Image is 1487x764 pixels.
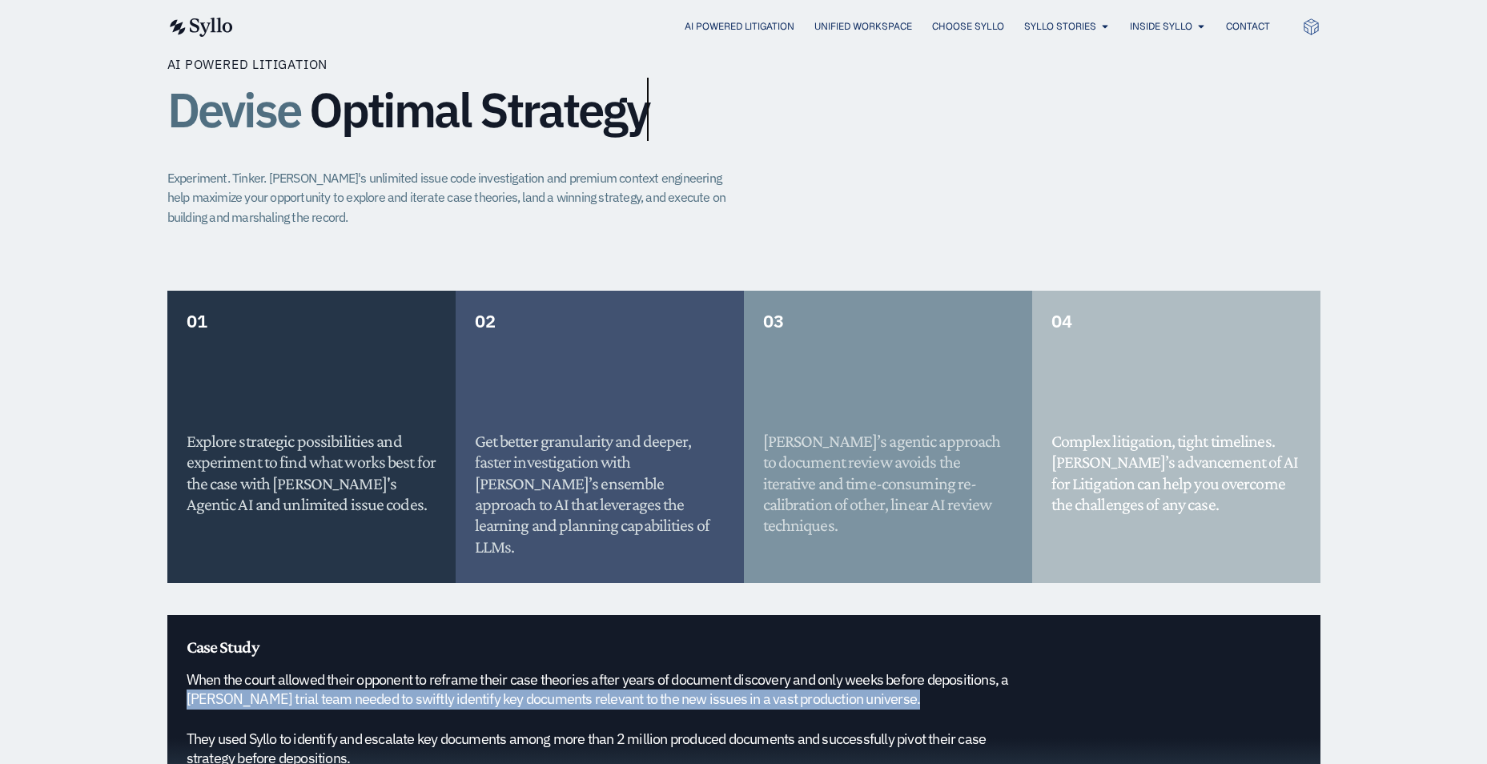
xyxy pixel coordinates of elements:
a: AI Powered Litigation [685,19,794,34]
h5: Get better granularity and deeper, faster investigation with [PERSON_NAME]’s ensemble approach to... [475,431,725,557]
p: Experiment. Tinker. [PERSON_NAME]'s unlimited issue code investigation and premium context engine... [167,168,740,227]
h5: [PERSON_NAME]’s agentic approach to document review avoids the iterative and time-consuming re-ca... [763,431,1013,537]
span: 01 [187,309,207,332]
span: 03 [763,309,784,332]
span: 04 [1051,309,1072,332]
span: Case Study [187,637,259,657]
a: Syllo Stories [1024,19,1096,34]
h5: Explore strategic possibilities and experiment to find what works best for the case with [PERSON_... [187,431,436,516]
img: syllo [167,18,233,37]
h5: Complex litigation, tight timelines. [PERSON_NAME]’s advancement of AI for Litigation can help yo... [1051,431,1301,516]
span: Optimal Strategy [309,83,649,136]
a: Inside Syllo [1130,19,1192,34]
a: Choose Syllo [932,19,1004,34]
a: Unified Workspace [814,19,912,34]
span: 02 [475,309,496,332]
a: Contact [1226,19,1270,34]
span: Devise [167,78,300,141]
div: Menu Toggle [265,19,1270,34]
nav: Menu [265,19,1270,34]
p: AI Powered Litigation [167,54,328,74]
